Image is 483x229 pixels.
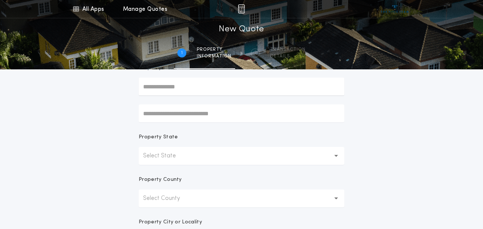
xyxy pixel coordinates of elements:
h2: 1 [181,50,183,56]
button: Select County [139,189,344,207]
p: Select State [143,151,188,160]
img: vs-icon [381,5,409,13]
span: details [270,53,306,59]
h1: New Quote [219,23,264,35]
button: Select State [139,147,344,165]
p: Property State [139,134,178,141]
img: img [238,4,245,13]
span: information [197,53,231,59]
p: Property City or Locality [139,219,202,226]
h2: 2 [254,50,257,56]
span: Property [197,47,231,53]
p: Select County [143,194,192,203]
p: Property County [139,176,182,183]
span: Transaction [270,47,306,53]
